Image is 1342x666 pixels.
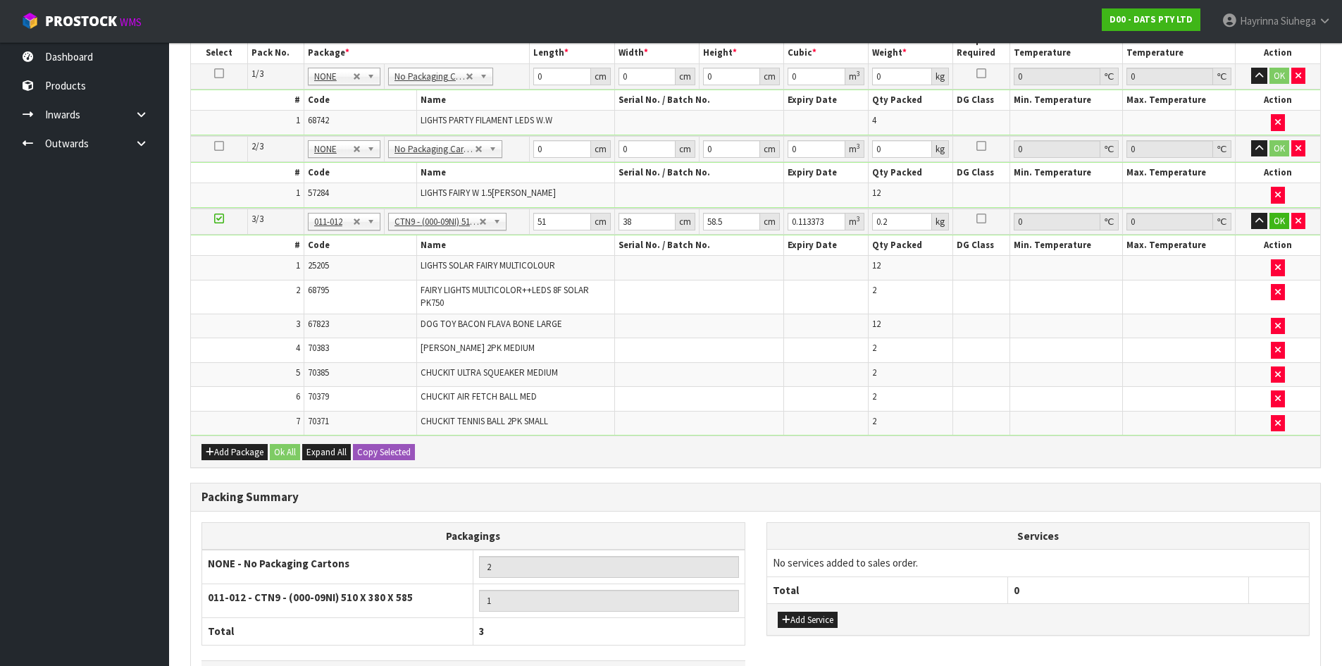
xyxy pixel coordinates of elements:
[421,366,558,378] span: CHUCKIT ULTRA SQUEAKER MEDIUM
[417,90,615,111] th: Name
[591,68,611,85] div: cm
[296,415,300,427] span: 7
[191,30,247,63] th: Select
[845,140,864,158] div: m
[872,342,876,354] span: 2
[191,235,304,256] th: #
[45,12,117,30] span: ProStock
[421,284,589,309] span: FAIRY LIGHTS MULTICOLOR++LEDS 8F SOLAR PK750
[1110,13,1193,25] strong: D00 - DATS PTY LTD
[191,163,304,183] th: #
[308,318,329,330] span: 67823
[1269,140,1289,157] button: OK
[872,318,881,330] span: 12
[614,163,783,183] th: Serial No. / Batch No.
[1236,30,1320,63] th: Action
[857,142,860,151] sup: 3
[784,163,869,183] th: Expiry Date
[201,491,1310,504] h3: Packing Summary
[760,140,780,158] div: cm
[191,90,304,111] th: #
[784,235,869,256] th: Expiry Date
[421,187,556,199] span: LIGHTS FAIRY W 1.5[PERSON_NAME]
[1014,584,1019,597] span: 0
[1100,68,1119,85] div: ℃
[760,213,780,230] div: cm
[304,235,416,256] th: Code
[304,163,416,183] th: Code
[872,114,876,126] span: 4
[308,187,329,199] span: 57284
[845,213,864,230] div: m
[417,235,615,256] th: Name
[21,12,39,30] img: cube-alt.png
[1122,163,1235,183] th: Max. Temperature
[394,68,466,85] span: No Packaging Cartons
[953,90,1009,111] th: DG Class
[857,214,860,223] sup: 3
[296,390,300,402] span: 6
[676,140,695,158] div: cm
[296,187,300,199] span: 1
[1236,163,1320,183] th: Action
[296,259,300,271] span: 1
[872,415,876,427] span: 2
[953,163,1009,183] th: DG Class
[953,235,1009,256] th: DG Class
[614,235,783,256] th: Serial No. / Batch No.
[1100,213,1119,230] div: ℃
[304,30,530,63] th: Package
[953,30,1009,63] th: Temp. Required
[530,30,614,63] th: Length
[421,390,537,402] span: CHUCKIT AIR FETCH BALL MED
[676,213,695,230] div: cm
[869,163,953,183] th: Qty Packed
[251,140,263,152] span: 2/3
[353,444,415,461] button: Copy Selected
[1122,30,1235,63] th: Max. Temperature
[767,550,1310,576] td: No services added to sales order.
[421,415,548,427] span: CHUCKIT TENNIS BALL 2PK SMALL
[1236,235,1320,256] th: Action
[1009,90,1122,111] th: Min. Temperature
[296,342,300,354] span: 4
[308,390,329,402] span: 70379
[308,415,329,427] span: 70371
[270,444,300,461] button: Ok All
[308,259,329,271] span: 25205
[421,342,535,354] span: [PERSON_NAME] 2PK MEDIUM
[872,366,876,378] span: 2
[421,259,555,271] span: LIGHTS SOLAR FAIRY MULTICOLOUR
[869,235,953,256] th: Qty Packed
[247,30,304,63] th: Pack No.
[1213,68,1231,85] div: ℃
[1122,90,1235,111] th: Max. Temperature
[869,30,953,63] th: Weight
[869,90,953,111] th: Qty Packed
[1122,235,1235,256] th: Max. Temperature
[120,16,142,29] small: WMS
[872,259,881,271] span: 12
[1213,140,1231,158] div: ℃
[314,214,353,230] span: 011-012
[296,318,300,330] span: 3
[417,163,615,183] th: Name
[308,114,329,126] span: 68742
[591,140,611,158] div: cm
[251,213,263,225] span: 3/3
[857,69,860,78] sup: 3
[296,114,300,126] span: 1
[614,90,783,111] th: Serial No. / Batch No.
[872,284,876,296] span: 2
[614,30,699,63] th: Width
[932,140,949,158] div: kg
[591,213,611,230] div: cm
[208,591,413,604] strong: 011-012 - CTN9 - (000-09NI) 510 X 380 X 585
[699,30,783,63] th: Height
[784,90,869,111] th: Expiry Date
[1236,90,1320,111] th: Action
[932,68,949,85] div: kg
[676,68,695,85] div: cm
[308,366,329,378] span: 70385
[1213,213,1231,230] div: ℃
